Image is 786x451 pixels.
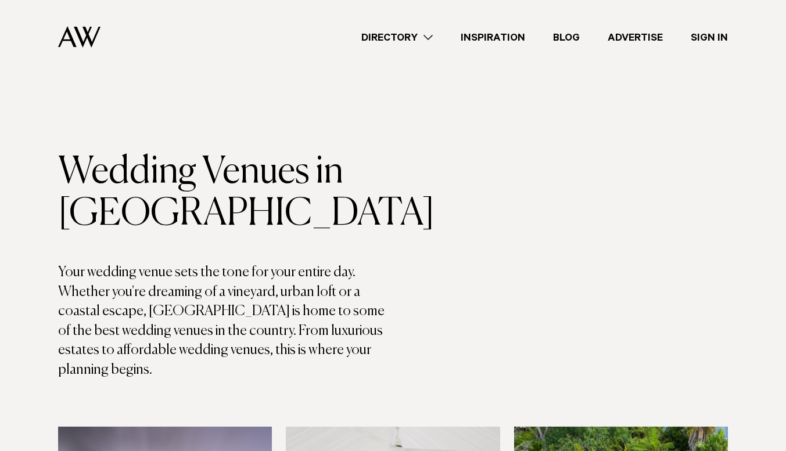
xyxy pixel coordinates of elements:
[677,30,742,45] a: Sign In
[539,30,594,45] a: Blog
[58,263,393,380] p: Your wedding venue sets the tone for your entire day. Whether you're dreaming of a vineyard, urba...
[594,30,677,45] a: Advertise
[347,30,447,45] a: Directory
[58,26,101,48] img: Auckland Weddings Logo
[447,30,539,45] a: Inspiration
[58,151,393,235] h1: Wedding Venues in [GEOGRAPHIC_DATA]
